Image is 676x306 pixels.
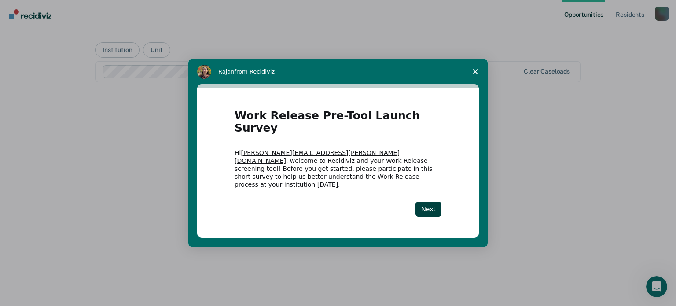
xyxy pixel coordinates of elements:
[235,149,400,164] a: [PERSON_NAME][EMAIL_ADDRESS][PERSON_NAME][DOMAIN_NAME]
[463,59,488,84] span: Close survey
[235,110,441,140] h1: Work Release Pre-Tool Launch Survey
[235,149,441,189] div: Hi , welcome to Recidiviz and your Work Release screening tool! Before you get started, please pa...
[197,65,211,79] img: Profile image for Rajan
[415,202,441,217] button: Next
[218,68,235,75] span: Rajan
[235,68,275,75] span: from Recidiviz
